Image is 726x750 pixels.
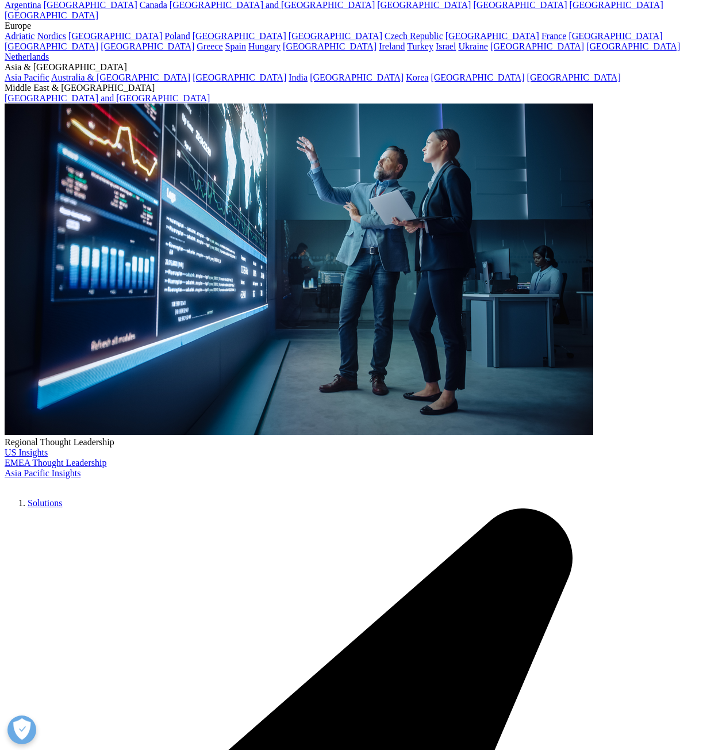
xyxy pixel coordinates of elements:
[283,41,377,51] a: [GEOGRAPHIC_DATA]
[490,41,584,51] a: [GEOGRAPHIC_DATA]
[37,31,66,41] a: Nordics
[193,72,286,82] a: [GEOGRAPHIC_DATA]
[5,10,98,20] a: [GEOGRAPHIC_DATA]
[5,72,49,82] a: Asia Pacific
[445,31,539,41] a: [GEOGRAPHIC_DATA]
[406,72,428,82] a: Korea
[586,41,680,51] a: [GEOGRAPHIC_DATA]
[5,468,80,478] a: Asia Pacific Insights
[5,31,34,41] a: Adriatic
[385,31,443,41] a: Czech Republic
[527,72,621,82] a: [GEOGRAPHIC_DATA]
[7,715,36,744] button: Open Preferences
[225,41,246,51] a: Spain
[289,72,308,82] a: India
[248,41,281,51] a: Hungary
[5,83,721,93] div: Middle East & [GEOGRAPHIC_DATA]
[568,31,662,41] a: [GEOGRAPHIC_DATA]
[164,31,190,41] a: Poland
[5,52,49,62] a: Netherlands
[28,498,62,508] a: Solutions
[51,72,190,82] a: Australia & [GEOGRAPHIC_DATA]
[379,41,405,51] a: Ireland
[68,31,162,41] a: [GEOGRAPHIC_DATA]
[310,72,404,82] a: [GEOGRAPHIC_DATA]
[431,72,524,82] a: [GEOGRAPHIC_DATA]
[436,41,456,51] a: Israel
[289,31,382,41] a: [GEOGRAPHIC_DATA]
[5,458,106,468] a: EMEA Thought Leadership
[407,41,433,51] a: Turkey
[5,62,721,72] div: Asia & [GEOGRAPHIC_DATA]
[458,41,488,51] a: Ukraine
[541,31,567,41] a: France
[5,437,721,447] div: Regional Thought Leadership
[101,41,194,51] a: [GEOGRAPHIC_DATA]
[5,41,98,51] a: [GEOGRAPHIC_DATA]
[5,93,210,103] a: [GEOGRAPHIC_DATA] and [GEOGRAPHIC_DATA]
[5,447,48,457] a: US Insights
[5,104,593,435] img: 2093_analyzing-data-using-big-screen-display-and-laptop.png
[5,21,721,31] div: Europe
[197,41,222,51] a: Greece
[193,31,286,41] a: [GEOGRAPHIC_DATA]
